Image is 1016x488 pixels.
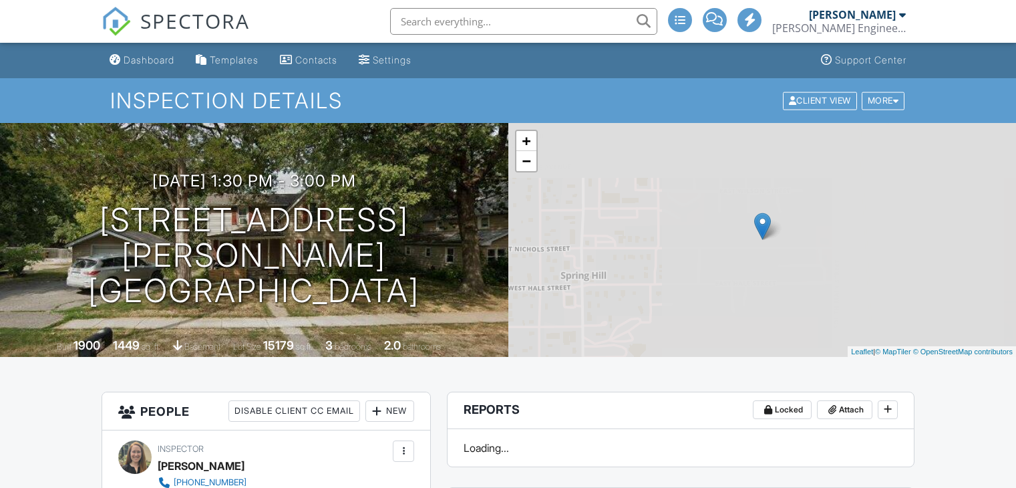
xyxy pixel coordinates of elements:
[516,131,536,151] a: Zoom in
[782,95,860,105] a: Client View
[233,342,261,352] span: Lot Size
[335,342,371,352] span: bedrooms
[110,89,906,112] h1: Inspection Details
[373,54,411,66] div: Settings
[851,348,873,356] a: Leaflet
[184,342,220,352] span: basement
[353,48,417,73] a: Settings
[816,48,912,73] a: Support Center
[152,172,356,190] h3: [DATE] 1:30 pm - 3:00 pm
[862,92,905,110] div: More
[390,8,657,35] input: Search everything...
[875,348,911,356] a: © MapTiler
[365,400,414,422] div: New
[384,338,401,352] div: 2.0
[516,151,536,171] a: Zoom out
[113,338,140,352] div: 1449
[263,338,294,352] div: 15179
[848,346,1016,358] div: |
[783,92,857,110] div: Client View
[57,342,71,352] span: Built
[158,456,244,476] div: [PERSON_NAME]
[403,342,441,352] span: bathrooms
[21,203,487,308] h1: [STREET_ADDRESS][PERSON_NAME] [GEOGRAPHIC_DATA]
[275,48,343,73] a: Contacts
[104,48,180,73] a: Dashboard
[296,342,313,352] span: sq.ft.
[210,54,259,66] div: Templates
[124,54,174,66] div: Dashboard
[142,342,160,352] span: sq. ft.
[772,21,906,35] div: Schroeder Engineering, LLC
[102,7,131,36] img: The Best Home Inspection Software - Spectora
[102,392,430,431] h3: People
[102,18,250,46] a: SPECTORA
[140,7,250,35] span: SPECTORA
[913,348,1013,356] a: © OpenStreetMap contributors
[73,338,100,352] div: 1900
[835,54,906,66] div: Support Center
[295,54,337,66] div: Contacts
[158,444,204,454] span: Inspector
[809,8,896,21] div: [PERSON_NAME]
[325,338,333,352] div: 3
[228,400,360,422] div: Disable Client CC Email
[190,48,264,73] a: Templates
[174,477,246,488] div: [PHONE_NUMBER]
